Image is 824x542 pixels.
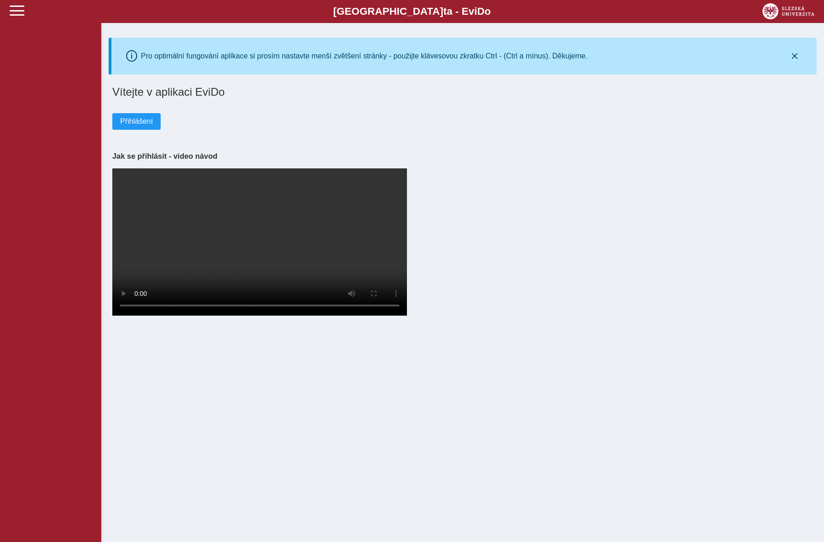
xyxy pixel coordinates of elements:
[485,6,491,17] span: o
[28,6,796,17] b: [GEOGRAPHIC_DATA] a - Evi
[112,152,813,161] h3: Jak se přihlásit - video návod
[120,117,153,126] span: Přihlášení
[112,86,813,98] h1: Vítejte v aplikaci EviDo
[112,113,161,130] button: Přihlášení
[477,6,484,17] span: D
[443,6,447,17] span: t
[141,52,587,60] div: Pro optimální fungování aplikace si prosím nastavte menší zvětšení stránky - použijte klávesovou ...
[762,3,814,19] img: logo_web_su.png
[112,168,407,316] video: Your browser does not support the video tag.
